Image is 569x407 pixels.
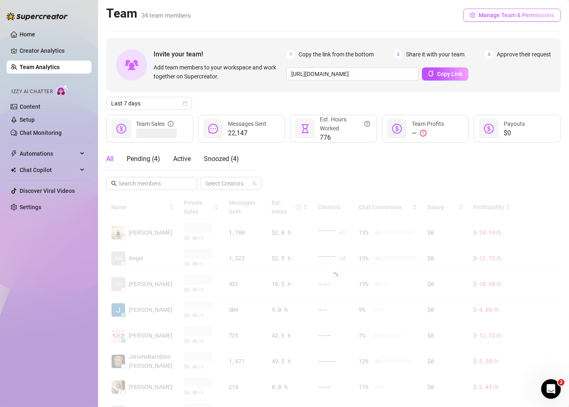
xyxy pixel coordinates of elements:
div: Team Sales [136,119,174,128]
span: info-circle [168,119,174,128]
a: Discover Viral Videos [20,188,75,194]
span: exclamation-circle [420,130,426,136]
a: Team Analytics [20,64,60,70]
span: 3 [484,50,493,59]
button: Copy Link [422,67,469,81]
span: dollar-circle [116,124,126,134]
span: setting [470,12,475,18]
img: AI Chatter [56,85,69,96]
img: Chat Copilot [11,167,16,173]
span: Last 7 days [111,97,187,110]
span: 2 [558,379,565,386]
div: Pending ( 4 ) [127,154,160,164]
a: Chat Monitoring [20,130,62,136]
span: Manage Team & Permissions [479,12,554,18]
a: Creator Analytics [20,44,85,57]
span: Approve their request [497,50,551,59]
span: Team Profits [412,121,444,127]
span: 1 [286,50,295,59]
div: All [106,154,114,164]
span: Invite your team! [154,49,286,59]
a: Content [20,103,40,110]
span: 776 [320,133,370,143]
span: copy [428,71,434,76]
span: hourglass [300,124,310,134]
span: Snoozed ( 4 ) [204,155,239,163]
a: Home [20,31,35,38]
span: Chat Copilot [20,163,78,177]
span: Messages Sent [228,121,266,127]
span: Active [173,155,191,163]
a: Settings [20,204,41,210]
div: — [412,128,444,138]
h2: Team [106,6,191,21]
span: dollar-circle [392,124,402,134]
span: team [252,181,257,186]
span: 34 team members [141,12,191,19]
span: question-circle [364,115,370,133]
span: loading [329,273,337,281]
span: Copy the link from the bottom [299,50,374,59]
span: $0 [504,128,525,138]
span: Share it with your team [406,50,464,59]
span: Automations [20,147,78,160]
span: Copy Link [437,71,462,77]
span: search [111,181,117,186]
span: Payouts [504,121,525,127]
span: dollar-circle [484,124,494,134]
iframe: Intercom live chat [541,379,561,399]
span: thunderbolt [11,150,17,157]
span: 22,147 [228,128,266,138]
a: Setup [20,116,35,123]
span: Izzy AI Chatter [11,88,53,96]
span: 2 [394,50,403,59]
div: Est. Hours Worked [320,115,370,133]
span: calendar [183,101,187,106]
input: Search members [118,179,185,188]
button: Manage Team & Permissions [463,9,561,22]
span: message [208,124,218,134]
img: logo-BBDzfeDw.svg [7,12,68,20]
span: Add team members to your workspace and work together on Supercreator. [154,63,283,81]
